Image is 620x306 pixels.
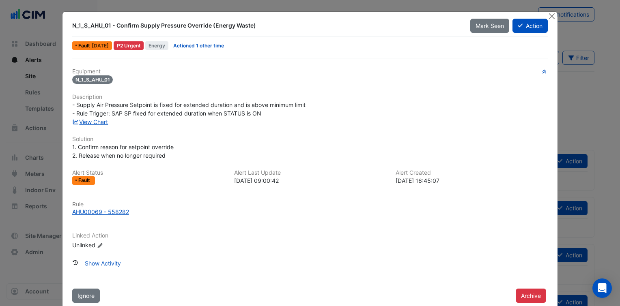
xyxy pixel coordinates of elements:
div: [DATE] 09:00:42 [234,176,386,185]
span: - Supply Air Pressure Setpoint is fixed for extended duration and is above minimum limit - Rule T... [72,101,306,117]
h6: Solution [72,136,548,143]
button: Mark Seen [470,19,509,33]
h6: Alert Created [396,169,548,176]
a: AHU00069 - 558282 [72,208,548,216]
span: Mark Seen [476,22,504,29]
h6: Alert Last Update [234,169,386,176]
div: Open Intercom Messenger [592,278,612,298]
fa-icon: Edit Linked Action [97,242,103,248]
span: Energy [145,41,168,50]
h6: Linked Action [72,232,548,239]
span: 1. Confirm reason for setpoint override 2. Release when no longer required [72,143,174,159]
span: N_1_S_AHU_01 [72,75,113,84]
button: Action [512,19,548,33]
span: Mon 08-Sep-2025 11:00 AEST [92,43,109,49]
span: Ignore [77,292,95,299]
span: Fault [78,43,92,48]
div: AHU00069 - 558282 [72,208,129,216]
button: Archive [516,289,546,303]
h6: Equipment [72,68,548,75]
h6: Rule [72,201,548,208]
h6: Description [72,94,548,101]
div: [DATE] 16:45:07 [396,176,548,185]
button: Close [547,12,556,20]
a: View Chart [72,118,108,125]
span: Fault [78,178,92,183]
button: Show Activity [80,256,126,270]
div: N_1_S_AHU_01 - Confirm Supply Pressure Override (Energy Waste) [72,21,461,30]
div: Unlinked [72,241,170,249]
a: Actioned 1 other time [173,43,224,49]
button: Ignore [72,289,100,303]
h6: Alert Status [72,169,224,176]
div: P2 Urgent [114,41,144,50]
